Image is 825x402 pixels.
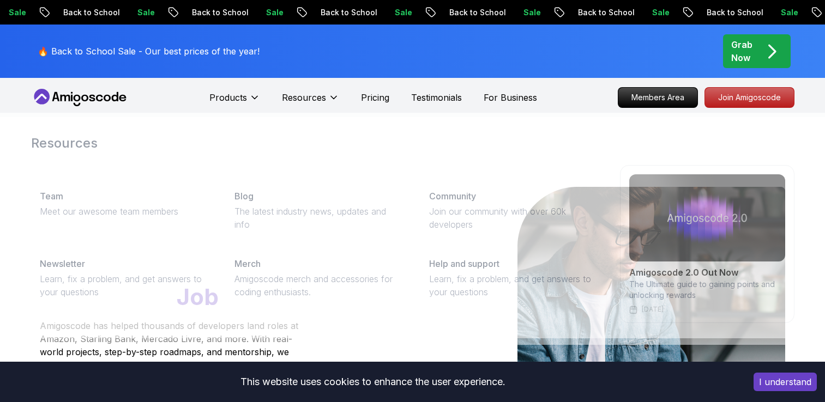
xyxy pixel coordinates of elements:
p: Back to School [182,7,256,18]
p: Learn, fix a problem, and get answers to your questions [40,272,208,299]
p: Amigoscode merch and accessories for coding enthusiasts. [234,272,403,299]
a: Members Area [618,87,698,108]
p: Back to School [439,7,513,18]
p: Learn, fix a problem, and get answers to your questions [429,272,598,299]
img: amigoscode 2.0 [629,174,785,261]
p: Blog [234,190,254,203]
a: TeamMeet our awesome team members [31,181,217,227]
p: Help and support [429,257,499,270]
p: The Ultimate guide to gaining points and unlocking rewards [629,279,785,301]
p: 🔥 Back to School Sale - Our best prices of the year! [38,45,260,58]
h2: Resources [31,135,794,152]
p: Back to School [310,7,384,18]
p: Resources [282,91,326,104]
p: Sale [384,7,419,18]
p: Community [429,190,476,203]
div: This website uses cookies to enhance the user experience. [8,370,737,394]
p: Back to School [696,7,770,18]
button: Products [209,91,260,113]
a: NewsletterLearn, fix a problem, and get answers to your questions [31,248,217,307]
button: Resources [282,91,339,113]
a: For Business [484,91,537,104]
p: Sale [256,7,291,18]
a: CommunityJoin our community with over 60k developers [420,181,606,240]
p: Meet our awesome team members [40,205,208,218]
p: Newsletter [40,257,85,270]
a: Testimonials [411,91,462,104]
p: Amigoscode has helped thousands of developers land roles at Amazon, Starling Bank, Mercado Livre,... [40,319,302,371]
p: Members Area [618,88,697,107]
p: Sale [127,7,162,18]
h2: Amigoscode 2.0 Out Now [629,266,785,279]
a: Pricing [361,91,389,104]
a: Join Amigoscode [704,87,794,108]
p: Products [209,91,247,104]
p: Team [40,190,63,203]
a: amigoscode 2.0Amigoscode 2.0 Out NowThe Ultimate guide to gaining points and unlocking rewards[DATE] [620,165,794,323]
p: Join Amigoscode [705,88,794,107]
p: [DATE] [642,305,664,314]
p: Back to School [568,7,642,18]
a: BlogThe latest industry news, updates and info [226,181,412,240]
p: Grab Now [731,38,752,64]
p: Join our community with over 60k developers [429,205,598,231]
button: Accept cookies [754,373,817,391]
a: Help and supportLearn, fix a problem, and get answers to your questions [420,248,606,307]
p: Sale [513,7,548,18]
p: Sale [642,7,677,18]
p: Back to School [53,7,127,18]
a: MerchAmigoscode merch and accessories for coding enthusiasts. [226,248,412,307]
p: The latest industry news, updates and info [234,205,403,231]
p: Merch [234,257,261,270]
p: Sale [770,7,805,18]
